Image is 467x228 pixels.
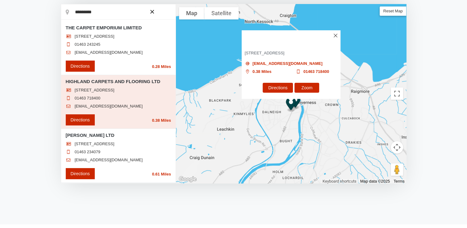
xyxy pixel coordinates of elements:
[323,179,357,184] button: Keyboard shortcuts
[152,118,171,123] span: 0.38 Miles
[177,175,198,183] a: Open this area in Google Maps (opens a new window)
[245,51,337,56] span: [STREET_ADDRESS]
[66,168,95,179] a: Directions
[75,34,115,39] span: [STREET_ADDRESS]
[75,104,143,109] a: [EMAIL_ADDRESS][DOMAIN_NAME]
[295,83,319,93] a: Zoom
[66,61,95,72] a: Directions
[66,132,171,138] h3: [PERSON_NAME] LTD
[66,78,171,85] h3: HIGHLAND CARPETS AND FLOORING LTD
[152,172,171,177] span: 0.61 Miles
[66,114,95,125] a: Directions
[75,42,100,47] a: 01463 243245
[360,179,390,184] span: Map data ©2025
[75,50,143,55] a: [EMAIL_ADDRESS][DOMAIN_NAME]
[179,7,204,19] button: Show street map
[391,141,403,154] button: Map camera controls
[75,96,100,101] a: 01463 718400
[75,88,115,93] span: [STREET_ADDRESS]
[75,150,100,154] a: 01463 234079
[303,69,329,74] a: 01463 718400
[204,7,239,19] button: Show satellite imagery
[283,95,298,115] div: HIGHLAND CARPETS AND FLOORING LTD
[380,6,407,16] span: Reset Map
[334,34,337,37] img: cross.png
[177,175,198,183] img: Google
[394,179,404,184] a: Terms
[252,61,323,66] a: [EMAIL_ADDRESS][DOMAIN_NAME]
[391,163,403,176] button: Drag Pegman onto the map to open Street View
[66,24,171,31] h3: THE CARPET EMPORIUM LIMITED
[252,69,271,74] a: 0.38 Miles
[391,87,403,100] button: Toggle fullscreen view
[152,64,171,69] span: 0.28 Miles
[75,141,115,146] span: [STREET_ADDRESS]
[263,83,293,93] a: Directions
[75,158,143,163] a: [EMAIL_ADDRESS][DOMAIN_NAME]
[242,30,340,46] h3: HIGHLAND CARPETS AND FLOORING LTD
[301,93,313,105] div: Your Current Location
